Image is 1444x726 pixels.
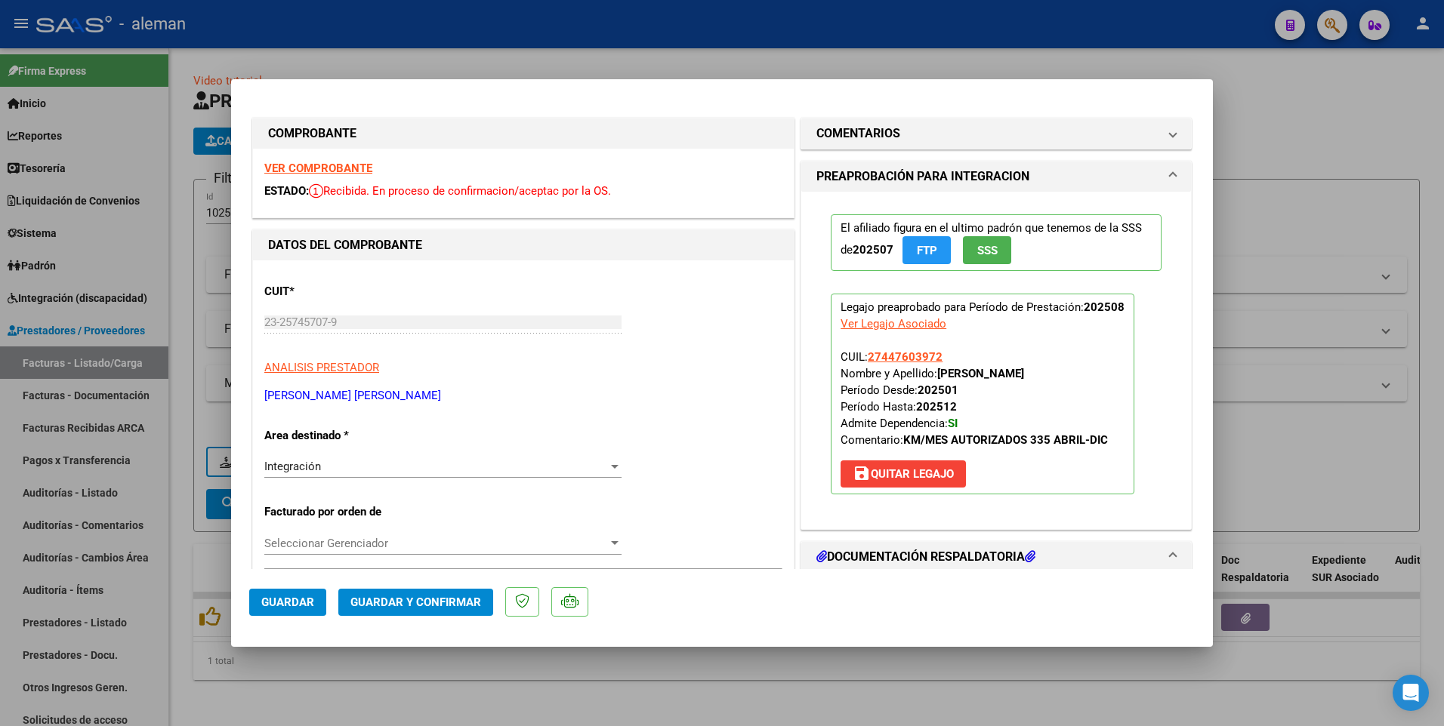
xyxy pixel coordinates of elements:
span: Guardar y Confirmar [350,595,481,609]
h1: DOCUMENTACIÓN RESPALDATORIA [816,548,1035,566]
span: Guardar [261,595,314,609]
button: Quitar Legajo [841,460,966,488]
span: FTP [917,244,937,257]
span: CUIL: Nombre y Apellido: Período Desde: Período Hasta: Admite Dependencia: [841,350,1108,447]
strong: 202507 [853,243,893,257]
button: SSS [963,236,1011,264]
span: 27447603972 [868,350,943,364]
button: FTP [903,236,951,264]
span: ANALISIS PRESTADOR [264,361,379,374]
p: Legajo preaprobado para Período de Prestación: [831,294,1134,494]
strong: [PERSON_NAME] [937,367,1024,380]
p: Facturado por orden de [264,503,420,521]
p: CUIT [264,283,420,300]
strong: SI [948,417,958,430]
a: VER COMPROBANTE [264,162,372,175]
mat-expansion-panel-header: PREAPROBACIÓN PARA INTEGRACION [801,162,1191,192]
strong: 202508 [1084,300,1125,314]
div: Ver Legajo Asociado [841,315,946,332]
span: Comentario: [841,433,1108,447]
span: Seleccionar Gerenciador [264,537,608,550]
div: PREAPROBACIÓN PARA INTEGRACION [801,192,1191,529]
strong: DATOS DEL COMPROBANTE [268,238,422,252]
div: Open Intercom Messenger [1393,675,1429,711]
button: Guardar y Confirmar [338,589,493,616]
span: Integración [264,460,321,473]
mat-expansion-panel-header: COMENTARIOS [801,118,1191,149]
p: [PERSON_NAME] [PERSON_NAME] [264,387,782,405]
p: El afiliado figura en el ultimo padrón que tenemos de la SSS de [831,214,1162,271]
span: ESTADO: [264,184,309,198]
strong: COMPROBANTE [268,126,356,140]
mat-icon: save [853,464,871,482]
span: Recibida. En proceso de confirmacion/aceptac por la OS. [309,184,611,198]
h1: PREAPROBACIÓN PARA INTEGRACION [816,168,1029,186]
strong: 202512 [916,400,957,414]
mat-expansion-panel-header: DOCUMENTACIÓN RESPALDATORIA [801,542,1191,572]
span: SSS [977,244,998,257]
h1: COMENTARIOS [816,125,900,143]
strong: KM/MES AUTORIZADOS 335 ABRIL-DIC [903,433,1108,447]
button: Guardar [249,589,326,616]
span: Quitar Legajo [853,467,954,481]
strong: 202501 [918,383,958,397]
p: Area destinado * [264,427,420,445]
